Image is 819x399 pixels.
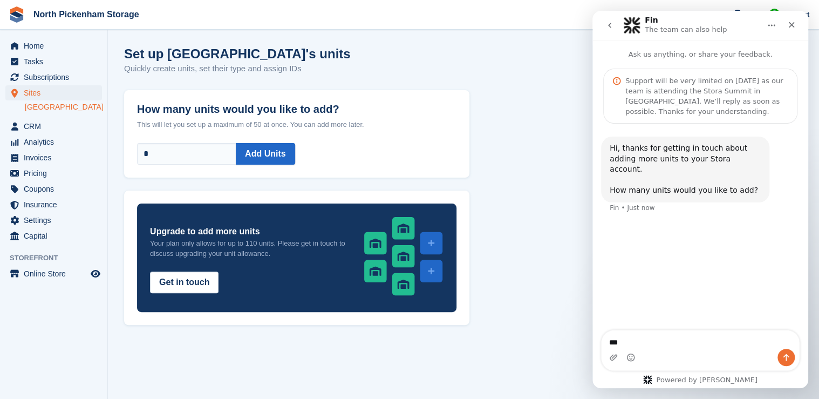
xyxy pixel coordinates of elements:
[29,5,144,23] a: North Pickenham Storage
[5,166,102,181] a: menu
[24,181,88,197] span: Coupons
[691,9,712,19] span: Create
[5,266,102,281] a: menu
[5,38,102,53] a: menu
[24,150,88,165] span: Invoices
[10,253,107,263] span: Storefront
[9,6,25,23] img: stora-icon-8386f47178a22dfd0bd8f6a31ec36ba5ce8667c1dd55bd0f319d3a0aa187defe.svg
[24,38,88,53] span: Home
[5,228,102,244] a: menu
[24,54,88,69] span: Tasks
[124,46,351,61] h1: Set up [GEOGRAPHIC_DATA]'s units
[137,119,456,130] p: This will let you set up a maximum of 50 at once. You can add more later.
[25,102,102,112] a: [GEOGRAPHIC_DATA]
[5,213,102,228] a: menu
[5,54,102,69] a: menu
[124,63,351,75] p: Quickly create units, set their type and assign IDs
[24,70,88,85] span: Subscriptions
[5,119,102,134] a: menu
[150,238,347,259] p: Your plan only allows for up to 110 units. Please get in touch to discuss upgrading your unit all...
[150,272,219,293] button: Get in touch
[5,181,102,197] a: menu
[24,166,88,181] span: Pricing
[5,85,102,100] a: menu
[24,85,88,100] span: Sites
[769,9,780,19] img: Chris Gulliver
[24,266,88,281] span: Online Store
[150,225,347,238] h3: Upgrade to add more units
[5,70,102,85] a: menu
[24,134,88,150] span: Analytics
[24,228,88,244] span: Capital
[236,143,295,165] button: Add Units
[781,9,809,20] span: Account
[5,134,102,150] a: menu
[363,217,443,296] img: add-units-c53ecec22ca6e9be14087aea56293e82b1034c08c4c815bb7cfddfd04e066874.svg
[137,90,456,116] label: How many units would you like to add?
[24,213,88,228] span: Settings
[89,267,102,280] a: Preview store
[24,119,88,134] span: CRM
[744,9,759,19] span: Help
[5,150,102,165] a: menu
[5,197,102,212] a: menu
[24,197,88,212] span: Insurance
[592,11,808,388] iframe: Intercom live chat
